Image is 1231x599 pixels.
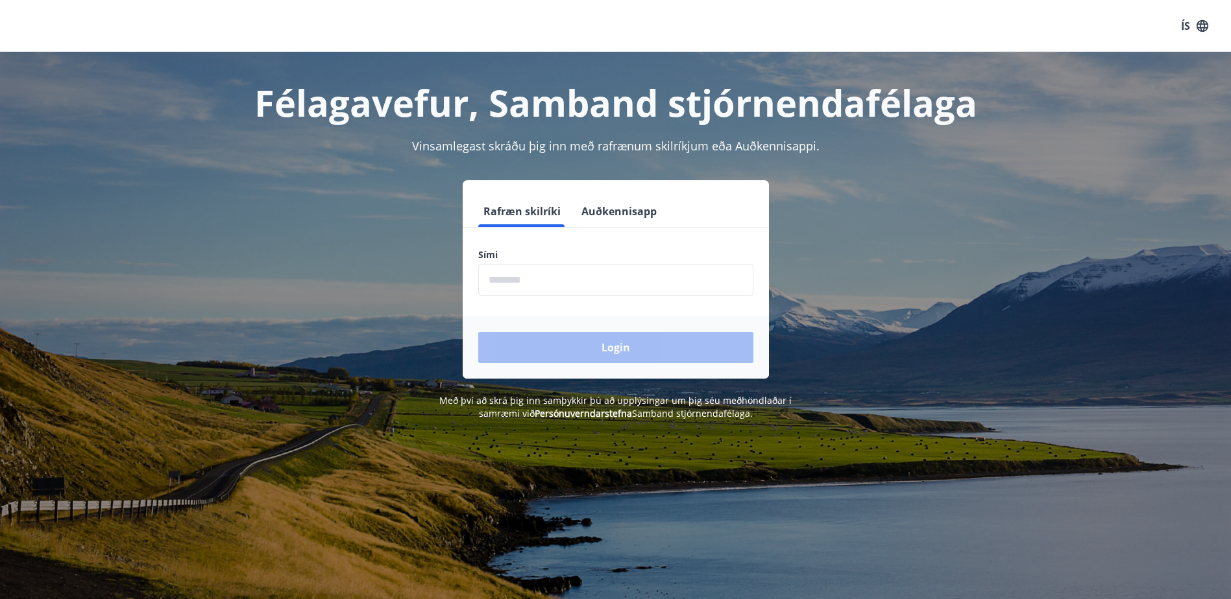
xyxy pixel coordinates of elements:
button: ÍS [1174,14,1215,38]
a: Persónuverndarstefna [535,407,632,419]
label: Sími [478,248,753,261]
span: Með því að skrá þig inn samþykkir þú að upplýsingar um þig séu meðhöndlaðar í samræmi við Samband... [439,394,792,419]
button: Rafræn skilríki [478,196,566,227]
h1: Félagavefur, Samband stjórnendafélaga [164,78,1067,127]
button: Auðkennisapp [576,196,662,227]
span: Vinsamlegast skráðu þig inn með rafrænum skilríkjum eða Auðkennisappi. [412,138,820,154]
